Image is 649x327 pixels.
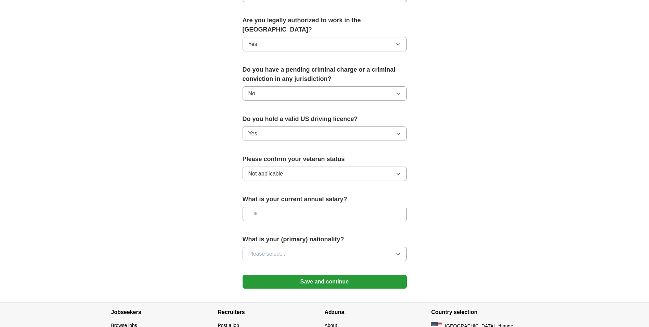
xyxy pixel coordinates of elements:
[243,65,407,84] label: Do you have a pending criminal charge or a criminal conviction in any jurisdiction?
[243,126,407,141] button: Yes
[243,247,407,261] button: Please select...
[243,235,407,244] label: What is your (primary) nationality?
[248,130,257,138] span: Yes
[431,303,538,322] h4: Country selection
[243,86,407,101] button: No
[243,37,407,51] button: Yes
[248,170,283,178] span: Not applicable
[243,275,407,289] button: Save and continue
[243,155,407,164] label: Please confirm your veteran status
[243,167,407,181] button: Not applicable
[248,250,286,258] span: Please select...
[248,40,257,48] span: Yes
[248,89,255,98] span: No
[243,16,407,34] label: Are you legally authorized to work in the [GEOGRAPHIC_DATA]?
[243,114,407,124] label: Do you hold a valid US driving licence?
[243,195,407,204] label: What is your current annual salary?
